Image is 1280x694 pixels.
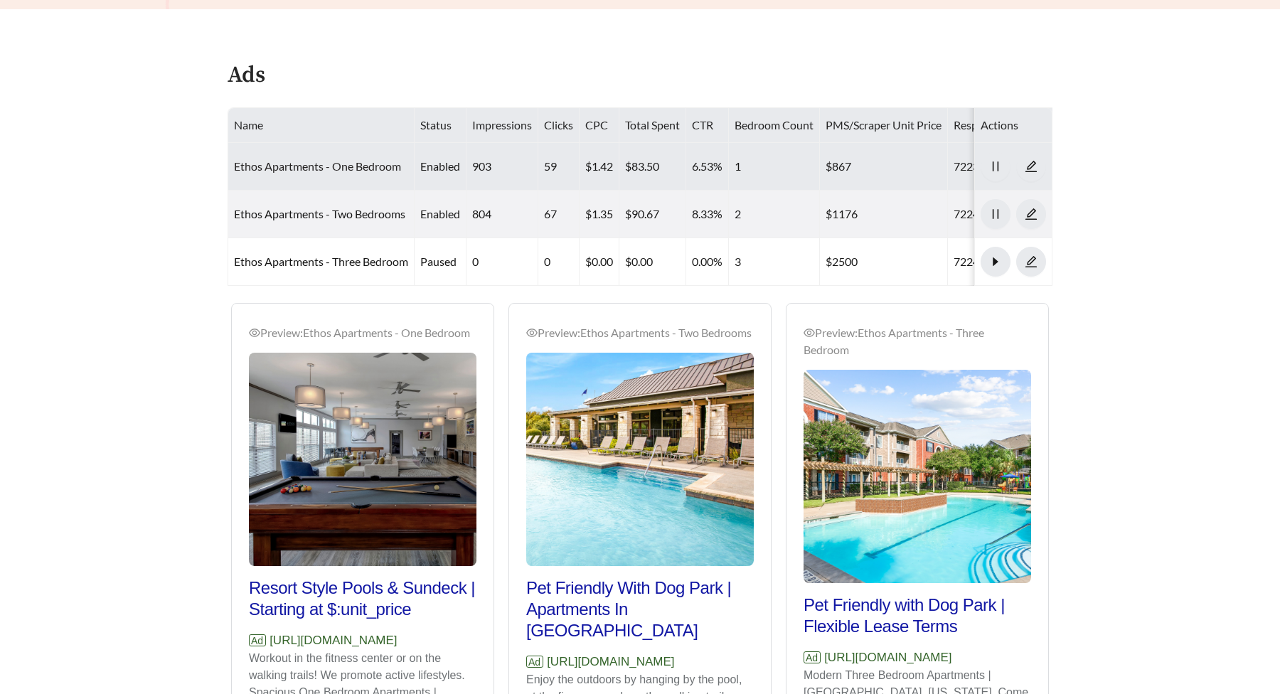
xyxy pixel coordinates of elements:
[420,207,460,220] span: enabled
[234,207,405,220] a: Ethos Apartments - Two Bedrooms
[1017,255,1045,268] span: edit
[820,191,948,238] td: $1176
[804,651,821,663] span: Ad
[729,108,820,143] th: Bedroom Count
[804,370,1031,583] img: Preview_Ethos Apartments - Three Bedroom
[580,143,619,191] td: $1.42
[948,238,1045,286] td: 722410565692
[526,324,754,341] div: Preview: Ethos Apartments - Two Bedrooms
[619,108,686,143] th: Total Spent
[526,653,754,671] p: [URL][DOMAIN_NAME]
[249,577,476,620] h2: Resort Style Pools & Sundeck | Starting at $:unit_price
[249,631,476,650] p: [URL][DOMAIN_NAME]
[538,143,580,191] td: 59
[1016,247,1046,277] button: edit
[415,108,466,143] th: Status
[1016,159,1046,173] a: edit
[466,191,538,238] td: 804
[1016,255,1046,268] a: edit
[619,238,686,286] td: $0.00
[948,143,1045,191] td: 722374137501
[981,160,1010,173] span: pause
[729,238,820,286] td: 3
[580,191,619,238] td: $1.35
[249,634,266,646] span: Ad
[228,108,415,143] th: Name
[526,577,754,641] h2: Pet Friendly With Dog Park | Apartments In [GEOGRAPHIC_DATA]
[538,191,580,238] td: 67
[1016,207,1046,220] a: edit
[526,353,754,566] img: Preview_Ethos Apartments - Two Bedrooms
[820,108,948,143] th: PMS/Scraper Unit Price
[948,108,1045,143] th: Responsive Ad Id
[686,238,729,286] td: 0.00%
[619,191,686,238] td: $90.67
[686,191,729,238] td: 8.33%
[820,143,948,191] td: $867
[538,238,580,286] td: 0
[249,353,476,566] img: Preview_Ethos Apartments - One Bedroom
[538,108,580,143] th: Clicks
[466,108,538,143] th: Impressions
[692,118,713,132] span: CTR
[1016,199,1046,229] button: edit
[234,255,408,268] a: Ethos Apartments - Three Bedroom
[820,238,948,286] td: $2500
[526,327,538,338] span: eye
[420,255,457,268] span: paused
[234,159,401,173] a: Ethos Apartments - One Bedroom
[729,191,820,238] td: 2
[466,143,538,191] td: 903
[804,327,815,338] span: eye
[981,247,1010,277] button: caret-right
[975,108,1052,143] th: Actions
[948,191,1045,238] td: 722489690045
[420,159,460,173] span: enabled
[981,255,1010,268] span: caret-right
[466,238,538,286] td: 0
[249,324,476,341] div: Preview: Ethos Apartments - One Bedroom
[526,656,543,668] span: Ad
[1016,151,1046,181] button: edit
[981,199,1010,229] button: pause
[580,238,619,286] td: $0.00
[804,324,1031,358] div: Preview: Ethos Apartments - Three Bedroom
[981,151,1010,181] button: pause
[729,143,820,191] td: 1
[804,594,1031,637] h2: Pet Friendly with Dog Park | Flexible Lease Terms
[249,327,260,338] span: eye
[1017,208,1045,220] span: edit
[981,208,1010,220] span: pause
[804,648,1031,667] p: [URL][DOMAIN_NAME]
[1017,160,1045,173] span: edit
[228,63,265,88] h4: Ads
[686,143,729,191] td: 6.53%
[619,143,686,191] td: $83.50
[585,118,608,132] span: CPC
